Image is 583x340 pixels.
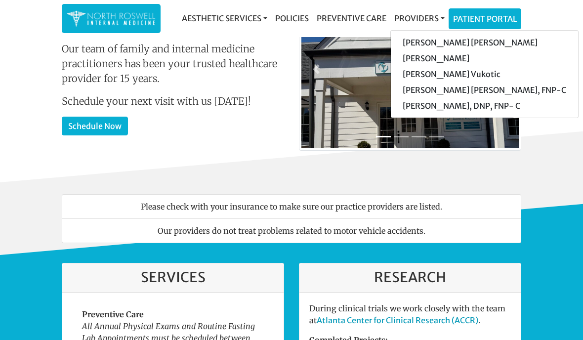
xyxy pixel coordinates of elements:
[178,8,271,28] a: Aesthetic Services
[62,194,521,219] li: Please check with your insurance to make sure our practice providers are listed.
[309,302,511,326] p: During clinical trials we work closely with the team at .
[62,94,284,109] p: Schedule your next visit with us [DATE]!
[391,82,578,98] a: [PERSON_NAME] [PERSON_NAME], FNP-C
[72,269,274,286] h3: Services
[390,8,449,28] a: Providers
[391,98,578,114] a: [PERSON_NAME], DNP, FNP- C
[313,8,390,28] a: Preventive Care
[62,117,128,135] a: Schedule Now
[391,66,578,82] a: [PERSON_NAME] Vukotic
[62,218,521,243] li: Our providers do not treat problems related to motor vehicle accidents.
[317,315,478,325] a: Atlanta Center for Clinical Research (ACCR)
[309,269,511,286] h3: Research
[391,35,578,50] a: [PERSON_NAME] [PERSON_NAME]
[82,309,144,319] strong: Preventive Care
[391,50,578,66] a: [PERSON_NAME]
[449,9,521,29] a: Patient Portal
[67,9,156,28] img: North Roswell Internal Medicine
[62,42,284,86] p: Our team of family and internal medicine practitioners has been your trusted healthcare provider ...
[271,8,313,28] a: Policies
